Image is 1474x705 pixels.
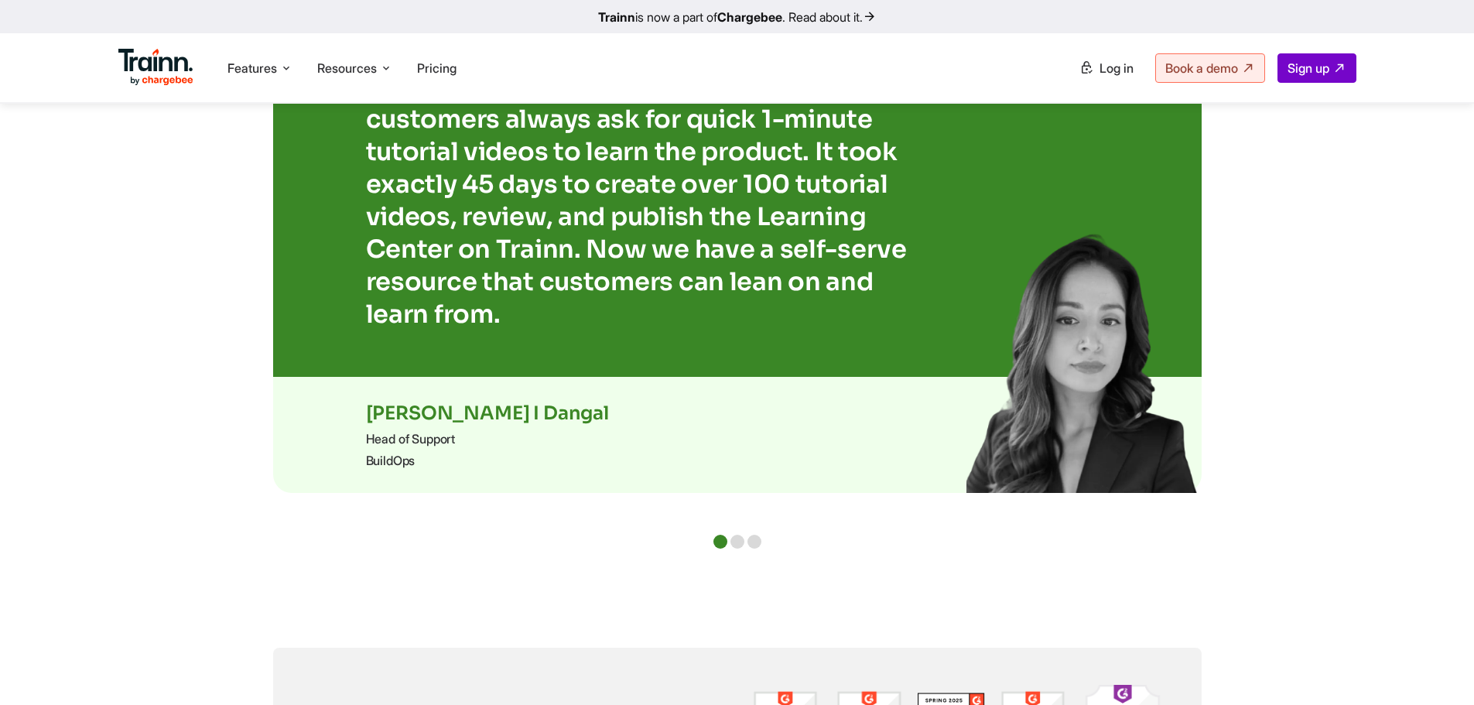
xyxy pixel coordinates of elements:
p: [PERSON_NAME] I Dangal [366,402,1109,425]
a: Pricing [417,60,457,76]
a: Book a demo [1155,53,1265,83]
span: Log in [1100,60,1134,76]
a: Log in [1070,54,1143,82]
p: BuildOps [366,453,1109,468]
p: Head of Support [366,431,1109,447]
img: Trainn | customer education | video creation [966,214,1201,493]
iframe: Chat Widget [1397,631,1474,705]
span: Book a demo [1165,60,1238,76]
span: Features [227,60,277,77]
img: Trainn Logo [118,49,194,86]
a: Sign up [1277,53,1356,83]
span: Resources [317,60,377,77]
b: Chargebee [717,9,782,25]
p: People are feeling more pressed for time. Our customers always ask for quick 1-minute tutorial vi... [366,70,939,330]
span: Sign up [1288,60,1329,76]
b: Trainn [598,9,635,25]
